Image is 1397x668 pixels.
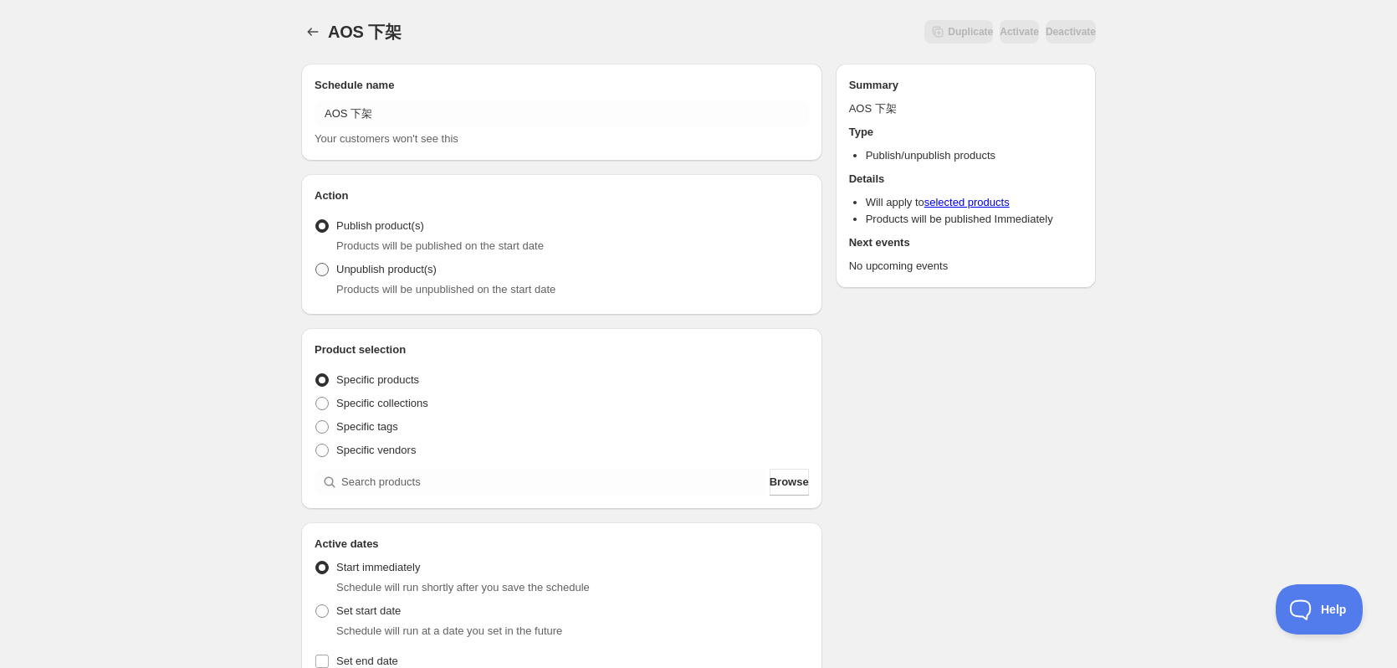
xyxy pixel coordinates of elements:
h2: Type [849,124,1082,141]
span: Schedule will run shortly after you save the schedule [336,581,590,593]
iframe: Toggle Customer Support [1276,584,1364,635]
h2: Active dates [315,536,809,552]
h2: Schedule name [315,77,809,94]
span: Specific products [336,373,419,386]
span: Schedule will run at a date you set in the future [336,624,562,637]
input: Search products [341,469,766,496]
span: Products will be unpublished on the start date [336,283,555,295]
span: Start immediately [336,561,420,573]
span: Specific tags [336,420,398,433]
h2: Summary [849,77,1082,94]
span: Unpublish product(s) [336,263,437,275]
li: Will apply to [866,194,1082,211]
li: Publish/unpublish products [866,147,1082,164]
span: AOS 下架 [328,23,402,41]
span: Your customers won't see this [315,132,458,145]
button: Browse [770,469,809,496]
button: Schedules [301,20,325,44]
h2: Details [849,171,1082,188]
li: Products will be published Immediately [866,211,1082,228]
p: AOS 下架 [849,100,1082,117]
span: Products will be published on the start date [336,239,544,252]
span: Set start date [336,604,401,617]
span: Specific collections [336,397,428,409]
p: No upcoming events [849,258,1082,275]
a: selected products [924,196,1010,208]
h2: Product selection [315,342,809,358]
h2: Action [315,188,809,204]
span: Set end date [336,655,398,667]
span: Publish product(s) [336,219,424,232]
h2: Next events [849,234,1082,251]
span: Browse [770,474,809,491]
span: Specific vendors [336,444,416,456]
